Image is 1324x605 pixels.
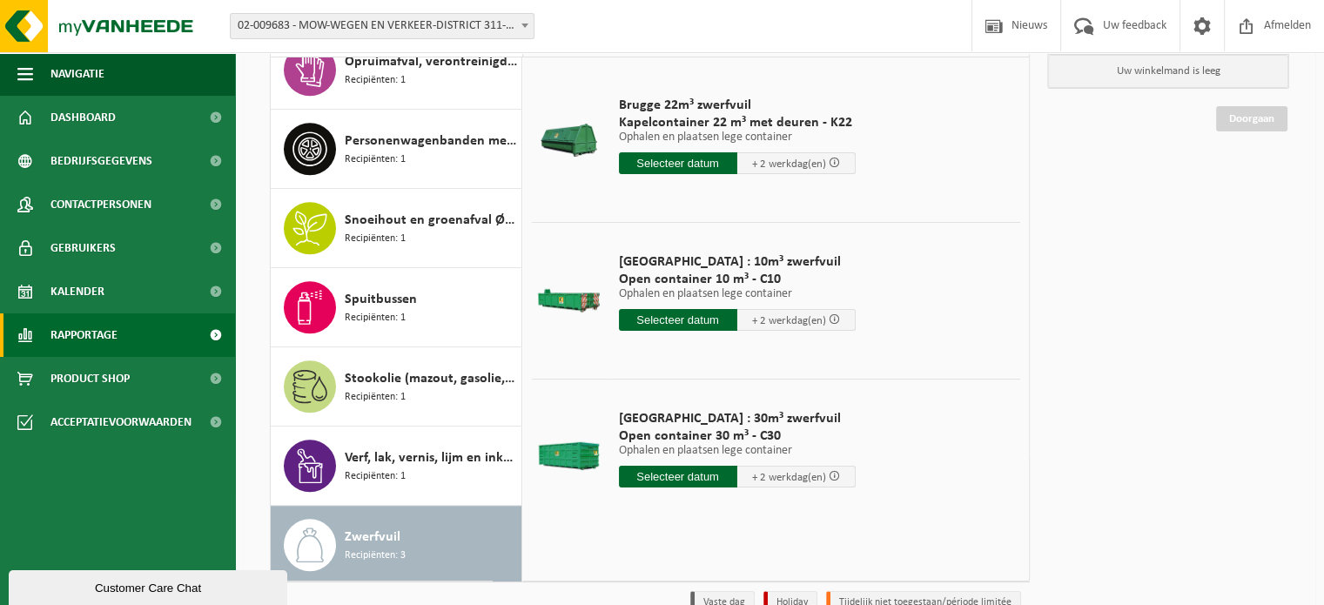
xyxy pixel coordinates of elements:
[345,447,517,468] span: Verf, lak, vernis, lijm en inkt, industrieel in kleinverpakking
[619,114,856,131] span: Kapelcontainer 22 m³ met deuren - K22
[619,253,856,271] span: [GEOGRAPHIC_DATA] : 10m³ zwerfvuil
[619,427,856,445] span: Open container 30 m³ - C30
[345,210,517,231] span: Snoeihout en groenafval Ø < 12 cm
[50,313,118,357] span: Rapportage
[50,226,116,270] span: Gebruikers
[1216,106,1287,131] a: Doorgaan
[271,347,522,427] button: Stookolie (mazout, gasolie, diesel) in 200lt-vat Recipiënten: 1
[619,466,737,487] input: Selecteer datum
[9,567,291,605] iframe: chat widget
[619,131,856,144] p: Ophalen en plaatsen lege container
[50,96,116,139] span: Dashboard
[345,231,406,247] span: Recipiënten: 1
[345,151,406,168] span: Recipiënten: 1
[619,288,856,300] p: Ophalen en plaatsen lege container
[345,368,517,389] span: Stookolie (mazout, gasolie, diesel) in 200lt-vat
[752,472,826,483] span: + 2 werkdag(en)
[271,189,522,268] button: Snoeihout en groenafval Ø < 12 cm Recipiënten: 1
[271,268,522,347] button: Spuitbussen Recipiënten: 1
[345,527,400,548] span: Zwerfvuil
[752,158,826,170] span: + 2 werkdag(en)
[50,52,104,96] span: Navigatie
[50,183,151,226] span: Contactpersonen
[230,13,534,39] span: 02-009683 - MOW-WEGEN EN VERKEER-DISTRICT 311-BRUGGE - 8000 BRUGGE, KONING ALBERT I LAAN 293
[619,271,856,288] span: Open container 10 m³ - C10
[752,315,826,326] span: + 2 werkdag(en)
[50,357,130,400] span: Product Shop
[271,110,522,189] button: Personenwagenbanden met en zonder velg Recipiënten: 1
[345,310,406,326] span: Recipiënten: 1
[231,14,534,38] span: 02-009683 - MOW-WEGEN EN VERKEER-DISTRICT 311-BRUGGE - 8000 BRUGGE, KONING ALBERT I LAAN 293
[345,51,517,72] span: Opruimafval, verontreinigd met olie
[1048,55,1288,88] p: Uw winkelmand is leeg
[619,152,737,174] input: Selecteer datum
[345,131,517,151] span: Personenwagenbanden met en zonder velg
[619,97,856,114] span: Brugge 22m³ zwerfvuil
[271,427,522,506] button: Verf, lak, vernis, lijm en inkt, industrieel in kleinverpakking Recipiënten: 1
[50,400,192,444] span: Acceptatievoorwaarden
[345,548,406,564] span: Recipiënten: 3
[345,468,406,485] span: Recipiënten: 1
[50,139,152,183] span: Bedrijfsgegevens
[619,410,856,427] span: [GEOGRAPHIC_DATA] : 30m³ zwerfvuil
[619,445,856,457] p: Ophalen en plaatsen lege container
[271,30,522,110] button: Opruimafval, verontreinigd met olie Recipiënten: 1
[345,289,417,310] span: Spuitbussen
[619,309,737,331] input: Selecteer datum
[345,389,406,406] span: Recipiënten: 1
[271,506,522,584] button: Zwerfvuil Recipiënten: 3
[345,72,406,89] span: Recipiënten: 1
[50,270,104,313] span: Kalender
